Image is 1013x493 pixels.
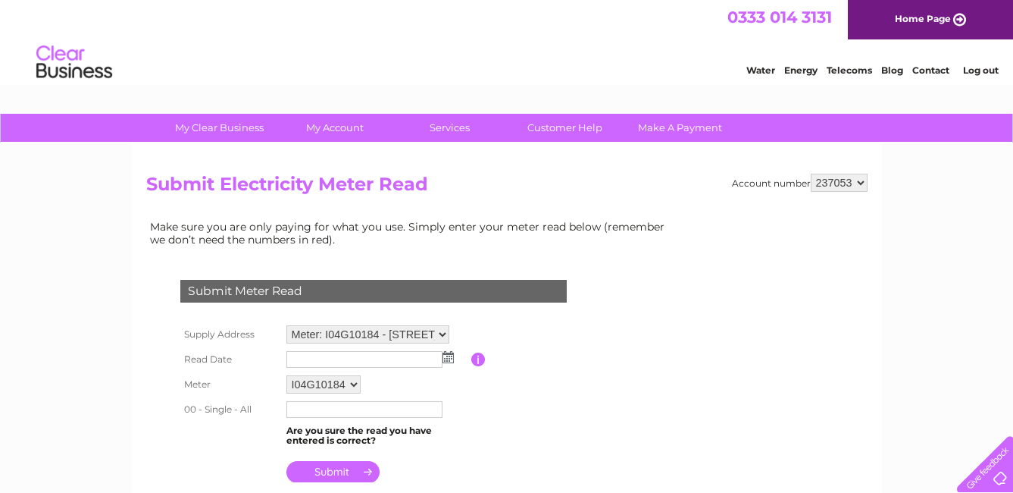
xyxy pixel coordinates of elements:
[283,422,471,451] td: Are you sure the read you have entered is correct?
[617,114,743,142] a: Make A Payment
[157,114,282,142] a: My Clear Business
[827,64,872,76] a: Telecoms
[177,347,283,372] th: Read Date
[177,397,283,422] th: 00 - Single - All
[177,322,283,347] th: Supply Address
[146,217,677,249] td: Make sure you are only paying for what you use. Simply enter your meter read below (remember we d...
[177,372,283,397] th: Meter
[286,461,380,482] input: Submit
[746,64,775,76] a: Water
[180,280,567,303] div: Submit Meter Read
[881,64,903,76] a: Blog
[732,174,868,192] div: Account number
[912,64,949,76] a: Contact
[387,114,512,142] a: Services
[149,8,865,74] div: Clear Business is a trading name of Verastar Limited (registered in [GEOGRAPHIC_DATA] No. 3667643...
[146,174,868,203] h2: Submit Electricity Meter Read
[727,8,832,27] a: 0333 014 3131
[442,351,454,363] img: ...
[471,353,486,366] input: Information
[36,39,113,86] img: logo.png
[963,64,999,76] a: Log out
[502,114,627,142] a: Customer Help
[784,64,818,76] a: Energy
[272,114,397,142] a: My Account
